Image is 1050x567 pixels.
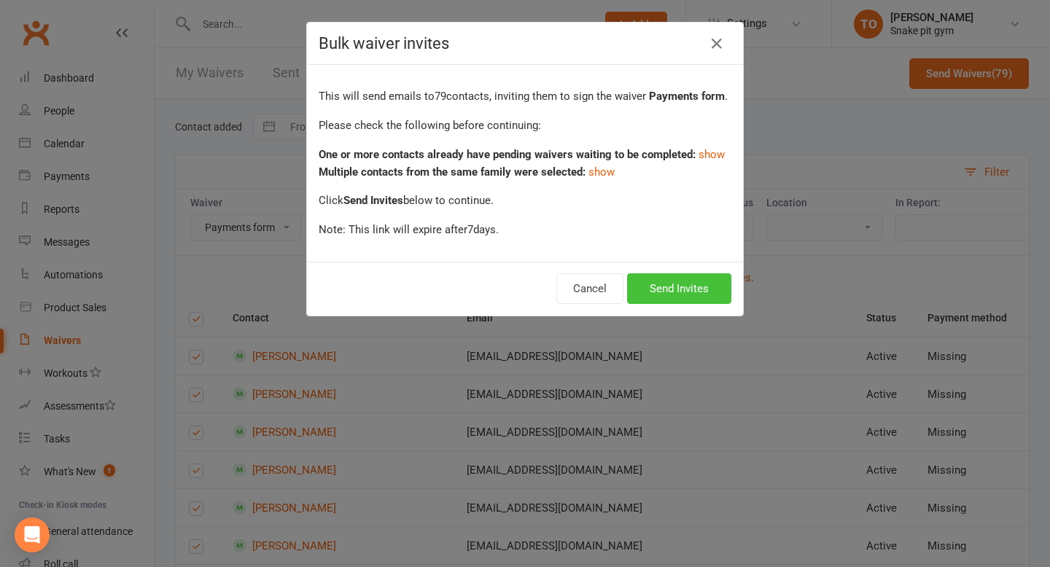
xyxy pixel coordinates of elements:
[588,163,615,181] button: show
[319,221,731,238] p: Note: This link will expire after 7 days.
[627,273,731,304] button: Send Invites
[319,148,696,161] strong: One or more contacts already have pending waivers waiting to be completed:
[649,90,725,103] strong: Payments form
[319,192,731,209] p: Click below to continue.
[15,517,50,552] div: Open Intercom Messenger
[556,273,623,304] button: Cancel
[319,117,731,134] p: Please check the following before continuing:
[343,194,403,207] strong: Send Invites
[705,32,728,55] button: Close
[319,87,731,105] p: This will send emails to 79 contacts, inviting them to sign the waiver .
[319,165,586,179] strong: Multiple contacts from the same family were selected:
[699,146,725,163] button: show
[319,34,731,52] h4: Bulk waiver invites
